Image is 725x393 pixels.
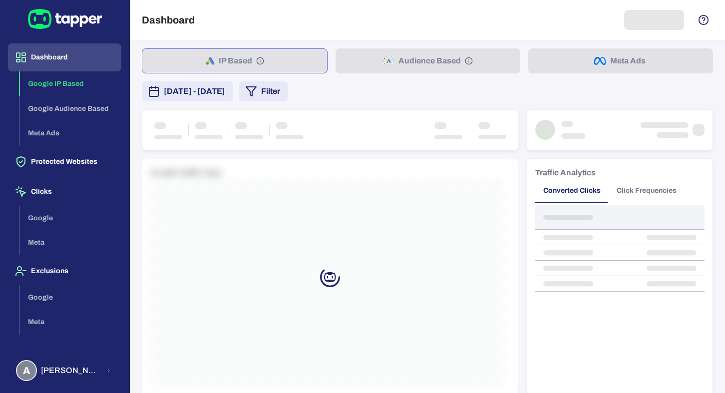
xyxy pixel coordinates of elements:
div: A [16,360,37,381]
h5: Dashboard [142,14,195,26]
button: Converted Clicks [535,179,609,203]
a: Exclusions [8,266,121,275]
button: A[PERSON_NAME] [PERSON_NAME] Koutsogianni [8,356,121,385]
button: Clicks [8,178,121,206]
button: Click Frequencies [609,179,685,203]
a: Protected Websites [8,157,121,165]
span: [PERSON_NAME] [PERSON_NAME] Koutsogianni [41,366,100,376]
button: Dashboard [8,43,121,71]
h6: Traffic Analytics [535,167,596,179]
span: [DATE] - [DATE] [164,85,225,97]
a: Dashboard [8,52,121,61]
button: Protected Websites [8,148,121,176]
a: Clicks [8,187,121,195]
button: [DATE] - [DATE] [142,81,233,101]
button: Filter [239,81,288,101]
button: Exclusions [8,257,121,285]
